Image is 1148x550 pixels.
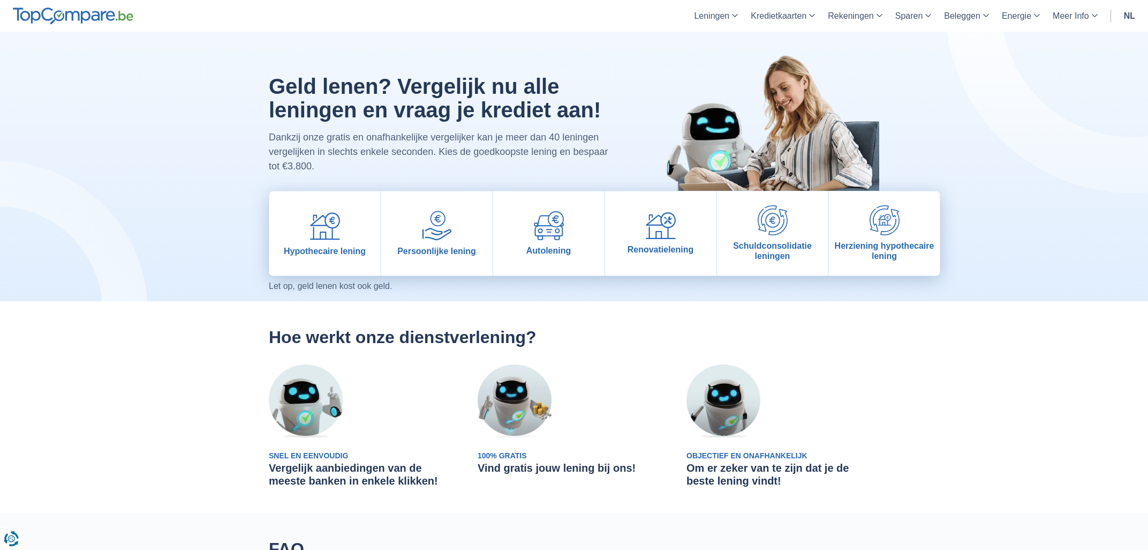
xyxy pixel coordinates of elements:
span: Objectief en onafhankelijk [686,451,807,460]
img: Schuldconsolidatie leningen [758,205,788,235]
h2: Hoe werkt onze dienstverlening? [269,327,879,347]
a: Schuldconsolidatie leningen [717,191,828,276]
img: image-hero [644,32,879,238]
img: TopCompare [13,8,133,25]
img: Objectief en onafhankelijk [686,365,760,438]
span: Hypothecaire lening [284,246,366,256]
a: Hypothecaire lening [269,191,380,276]
img: Persoonlijke lening [422,211,452,241]
h1: Geld lenen? Vergelijk nu alle leningen en vraag je krediet aan! [269,75,618,122]
span: Persoonlijke lening [397,246,476,256]
h3: Om er zeker van te zijn dat je de beste lening vindt! [686,462,879,487]
h3: Vind gratis jouw lening bij ons! [478,462,670,474]
a: Persoonlijke lening [381,191,492,276]
img: 100% gratis [478,365,552,438]
span: Autolening [526,246,571,256]
a: Renovatielening [605,191,716,276]
img: Autolening [534,211,564,240]
img: Renovatielening [646,212,676,240]
span: Schuldconsolidatie leningen [721,241,824,261]
span: Renovatielening [628,244,694,255]
p: Dankzij onze gratis en onafhankelijke vergelijker kan je meer dan 40 leningen vergelijken in slec... [269,130,618,174]
img: Snel en eenvoudig [269,365,343,438]
h3: Vergelijk aanbiedingen van de meeste banken in enkele klikken! [269,462,462,487]
a: Autolening [493,191,604,276]
span: Herziening hypothecaire lening [833,241,935,261]
span: Snel en eenvoudig [269,451,348,460]
img: Herziening hypothecaire lening [870,205,900,235]
span: 100% gratis [478,451,527,460]
img: Hypothecaire lening [310,211,340,241]
a: Herziening hypothecaire lening [829,191,940,276]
